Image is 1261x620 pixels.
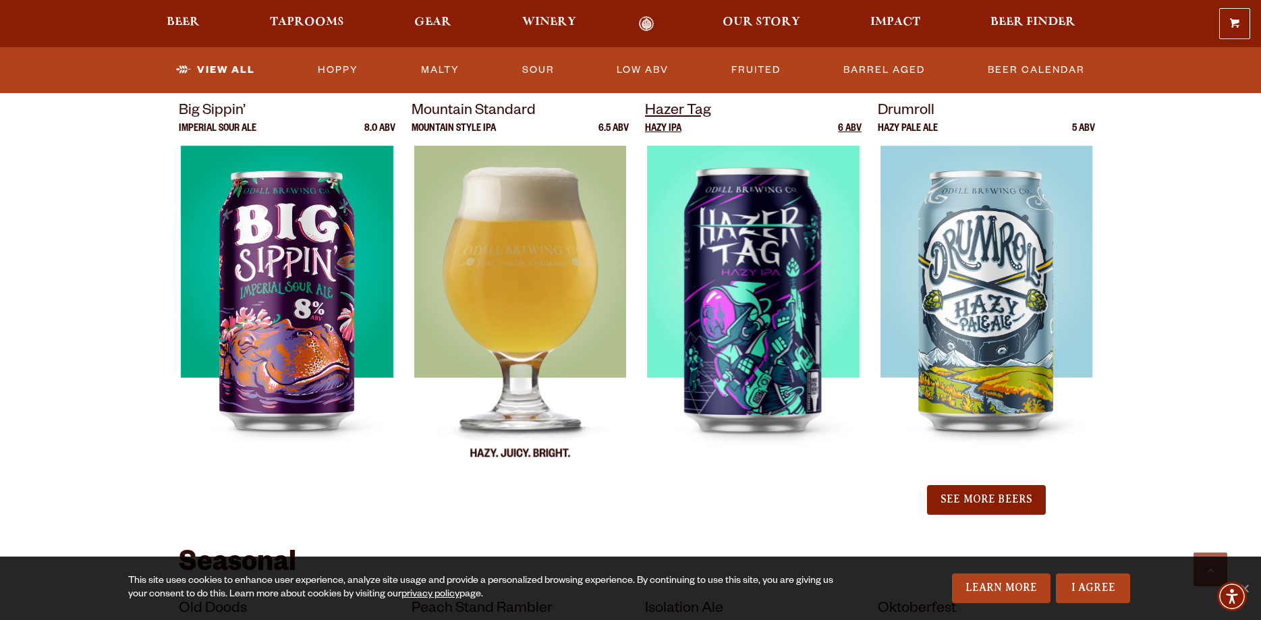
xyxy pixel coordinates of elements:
[862,16,929,32] a: Impact
[726,55,786,86] a: Fruited
[1217,582,1247,611] div: Accessibility Menu
[598,124,629,146] p: 6.5 ABV
[412,100,629,483] a: Mountain Standard Mountain Style IPA 6.5 ABV Mountain Standard Mountain Standard
[878,100,1095,124] p: Drumroll
[522,17,576,28] span: Winery
[714,16,809,32] a: Our Story
[171,55,260,86] a: View All
[723,17,800,28] span: Our Story
[158,16,208,32] a: Beer
[1072,124,1095,146] p: 5 ABV
[364,124,395,146] p: 8.0 ABV
[167,17,200,28] span: Beer
[513,16,585,32] a: Winery
[838,124,862,146] p: 6 ABV
[645,100,862,124] p: Hazer Tag
[179,100,396,483] a: Big Sippin’ Imperial Sour Ale 8.0 ABV Big Sippin’ Big Sippin’
[179,124,256,146] p: Imperial Sour Ale
[611,55,674,86] a: Low ABV
[1194,553,1227,586] a: Scroll to top
[838,55,930,86] a: Barrel Aged
[878,100,1095,483] a: Drumroll Hazy Pale Ale 5 ABV Drumroll Drumroll
[181,146,393,483] img: Big Sippin’
[645,124,681,146] p: Hazy IPA
[405,16,460,32] a: Gear
[261,16,353,32] a: Taprooms
[870,17,920,28] span: Impact
[270,17,344,28] span: Taprooms
[1056,573,1130,603] a: I Agree
[880,146,1092,483] img: Drumroll
[645,100,862,483] a: Hazer Tag Hazy IPA 6 ABV Hazer Tag Hazer Tag
[982,55,1090,86] a: Beer Calendar
[621,16,672,32] a: Odell Home
[412,100,629,124] p: Mountain Standard
[128,575,844,602] div: This site uses cookies to enhance user experience, analyze site usage and provide a personalized ...
[416,55,465,86] a: Malty
[990,17,1075,28] span: Beer Finder
[179,100,396,124] p: Big Sippin’
[412,124,496,146] p: Mountain Style IPA
[952,573,1051,603] a: Learn More
[179,549,1083,582] h2: Seasonal
[414,146,627,483] img: Mountain Standard
[647,146,860,483] img: Hazer Tag
[927,485,1046,515] button: See More Beers
[312,55,364,86] a: Hoppy
[878,124,938,146] p: Hazy Pale Ale
[517,55,560,86] a: Sour
[401,590,459,600] a: privacy policy
[414,17,451,28] span: Gear
[982,16,1084,32] a: Beer Finder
